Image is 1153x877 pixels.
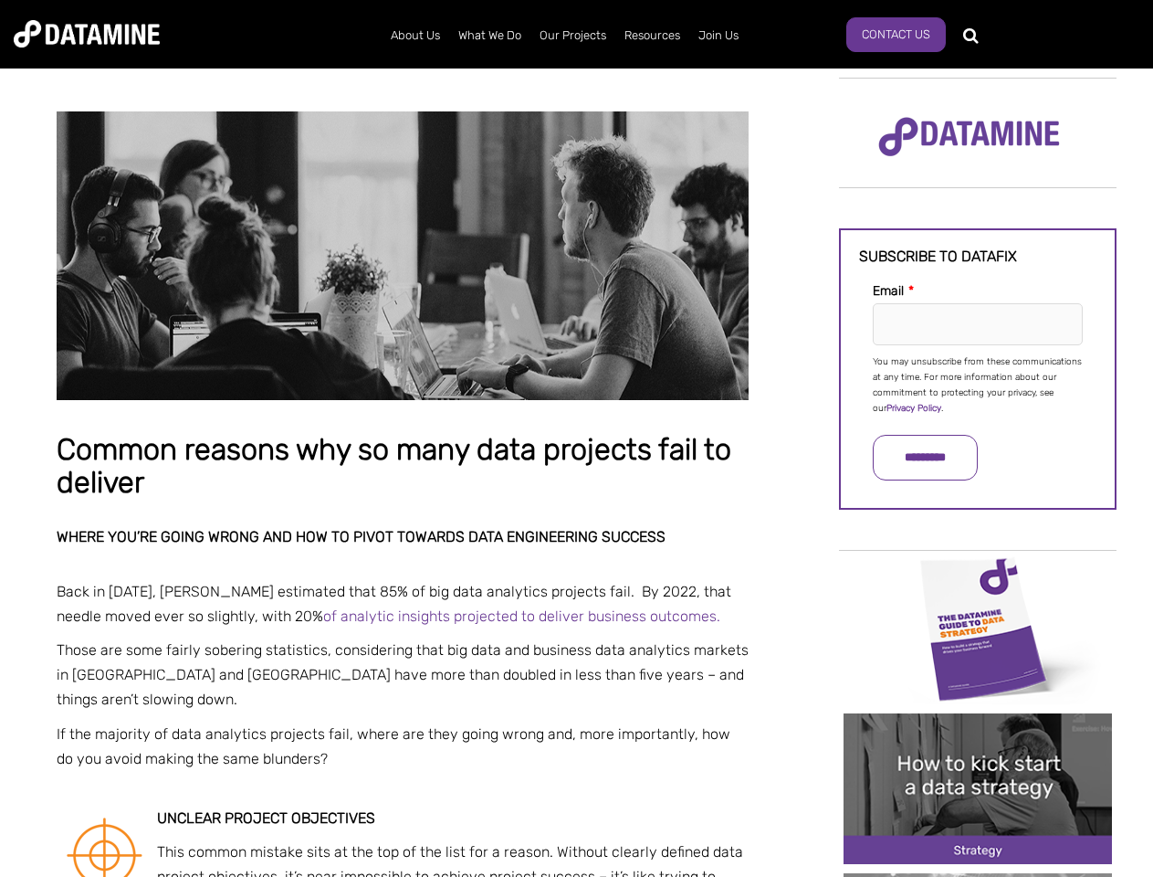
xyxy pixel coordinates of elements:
a: About Us [382,12,449,59]
img: 20241212 How to kick start a data strategy-2 [844,713,1112,864]
a: Our Projects [530,12,615,59]
a: Join Us [689,12,748,59]
a: Contact Us [846,17,946,52]
p: You may unsubscribe from these communications at any time. For more information about our commitm... [873,354,1083,417]
p: Those are some fairly sobering statistics, considering that big data and business data analytics ... [57,638,749,713]
h3: Subscribe to datafix [859,248,1096,265]
strong: Unclear project objectives [157,809,375,827]
a: Resources [615,12,689,59]
span: Email [873,283,904,299]
img: Data Strategy Cover thumbnail [844,553,1112,703]
img: Common reasons why so many data projects fail to deliver [57,111,749,400]
p: If the majority of data analytics projects fail, where are they going wrong and, more importantly... [57,722,749,771]
a: of analytic insights projected to deliver business outcomes. [323,608,720,625]
p: Back in [DATE], [PERSON_NAME] estimated that 85% of big data analytics projects fail. By 2022, th... [57,579,749,629]
img: Datamine [14,20,160,48]
a: Privacy Policy [886,403,941,414]
img: Datamine Logo No Strapline - Purple [866,105,1072,169]
h2: Where you’re going wrong and how to pivot towards data engineering success [57,529,749,545]
a: What We Do [449,12,530,59]
h1: Common reasons why so many data projects fail to deliver [57,434,749,499]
